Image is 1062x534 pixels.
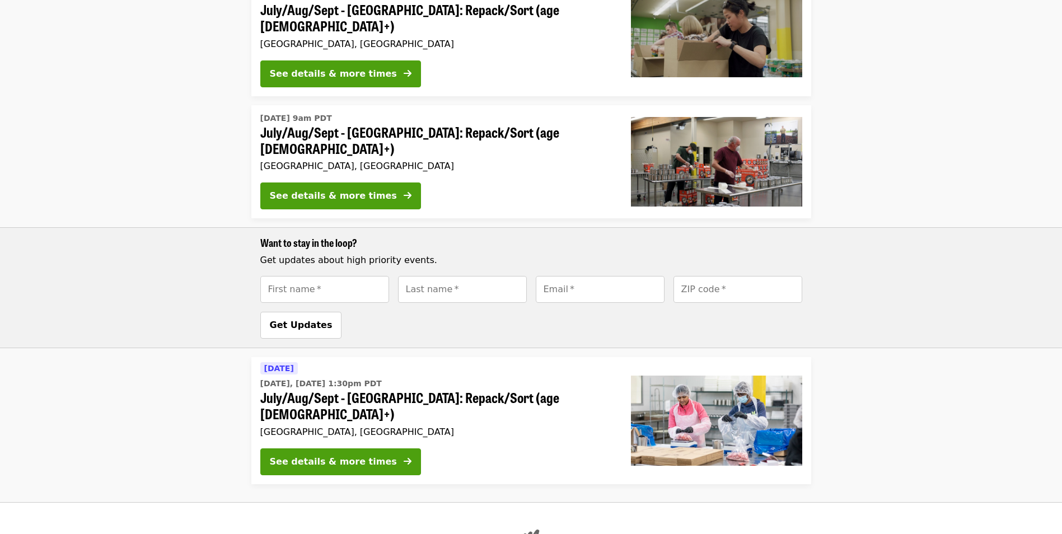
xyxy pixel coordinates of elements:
[251,105,811,219] a: See details for "July/Aug/Sept - Portland: Repack/Sort (age 16+)"
[631,117,802,207] img: July/Aug/Sept - Portland: Repack/Sort (age 16+) organized by Oregon Food Bank
[631,376,802,465] img: July/Aug/Sept - Beaverton: Repack/Sort (age 10+) organized by Oregon Food Bank
[260,182,421,209] button: See details & more times
[404,456,411,467] i: arrow-right icon
[270,189,397,203] div: See details & more times
[260,255,437,265] span: Get updates about high priority events.
[673,276,802,303] input: [object Object]
[404,68,411,79] i: arrow-right icon
[260,235,357,250] span: Want to stay in the loop?
[270,455,397,469] div: See details & more times
[270,320,333,330] span: Get Updates
[251,357,811,484] a: See details for "July/Aug/Sept - Beaverton: Repack/Sort (age 10+)"
[260,113,332,124] time: [DATE] 9am PDT
[260,161,613,171] div: [GEOGRAPHIC_DATA], [GEOGRAPHIC_DATA]
[260,312,342,339] button: Get Updates
[260,2,613,34] span: July/Aug/Sept - [GEOGRAPHIC_DATA]: Repack/Sort (age [DEMOGRAPHIC_DATA]+)
[398,276,527,303] input: [object Object]
[260,39,613,49] div: [GEOGRAPHIC_DATA], [GEOGRAPHIC_DATA]
[536,276,665,303] input: [object Object]
[260,60,421,87] button: See details & more times
[404,190,411,201] i: arrow-right icon
[260,378,382,390] time: [DATE], [DATE] 1:30pm PDT
[264,364,294,373] span: [DATE]
[260,124,613,157] span: July/Aug/Sept - [GEOGRAPHIC_DATA]: Repack/Sort (age [DEMOGRAPHIC_DATA]+)
[260,390,613,422] span: July/Aug/Sept - [GEOGRAPHIC_DATA]: Repack/Sort (age [DEMOGRAPHIC_DATA]+)
[270,67,397,81] div: See details & more times
[260,448,421,475] button: See details & more times
[260,427,613,437] div: [GEOGRAPHIC_DATA], [GEOGRAPHIC_DATA]
[260,276,389,303] input: [object Object]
